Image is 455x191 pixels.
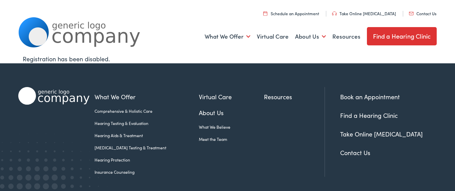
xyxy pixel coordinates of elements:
[332,12,337,16] img: utility icon
[409,12,414,15] img: utility icon
[340,130,423,138] a: Take Online [MEDICAL_DATA]
[205,24,250,49] a: What We Offer
[95,108,199,114] a: Comprehensive & Holistic Care
[257,24,289,49] a: Virtual Care
[340,111,398,120] a: Find a Hearing Clinic
[95,145,199,151] a: [MEDICAL_DATA] Testing & Treatment
[23,54,432,63] div: Registration has been disabled.
[199,92,264,101] a: Virtual Care
[263,11,267,16] img: utility icon
[340,148,370,157] a: Contact Us
[264,92,325,101] a: Resources
[95,169,199,175] a: Insurance Counseling
[409,10,436,16] a: Contact Us
[18,87,89,105] img: Alpaca Audiology
[332,24,360,49] a: Resources
[263,10,319,16] a: Schedule an Appointment
[295,24,326,49] a: About Us
[199,124,264,130] a: What We Believe
[95,92,199,101] a: What We Offer
[95,132,199,139] a: Hearing Aids & Treatment
[199,108,264,117] a: About Us
[367,27,437,45] a: Find a Hearing Clinic
[95,120,199,126] a: Hearing Testing & Evaluation
[332,10,396,16] a: Take Online [MEDICAL_DATA]
[199,136,264,142] a: Meet the Team
[95,157,199,163] a: Hearing Protection
[340,92,400,101] a: Book an Appointment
